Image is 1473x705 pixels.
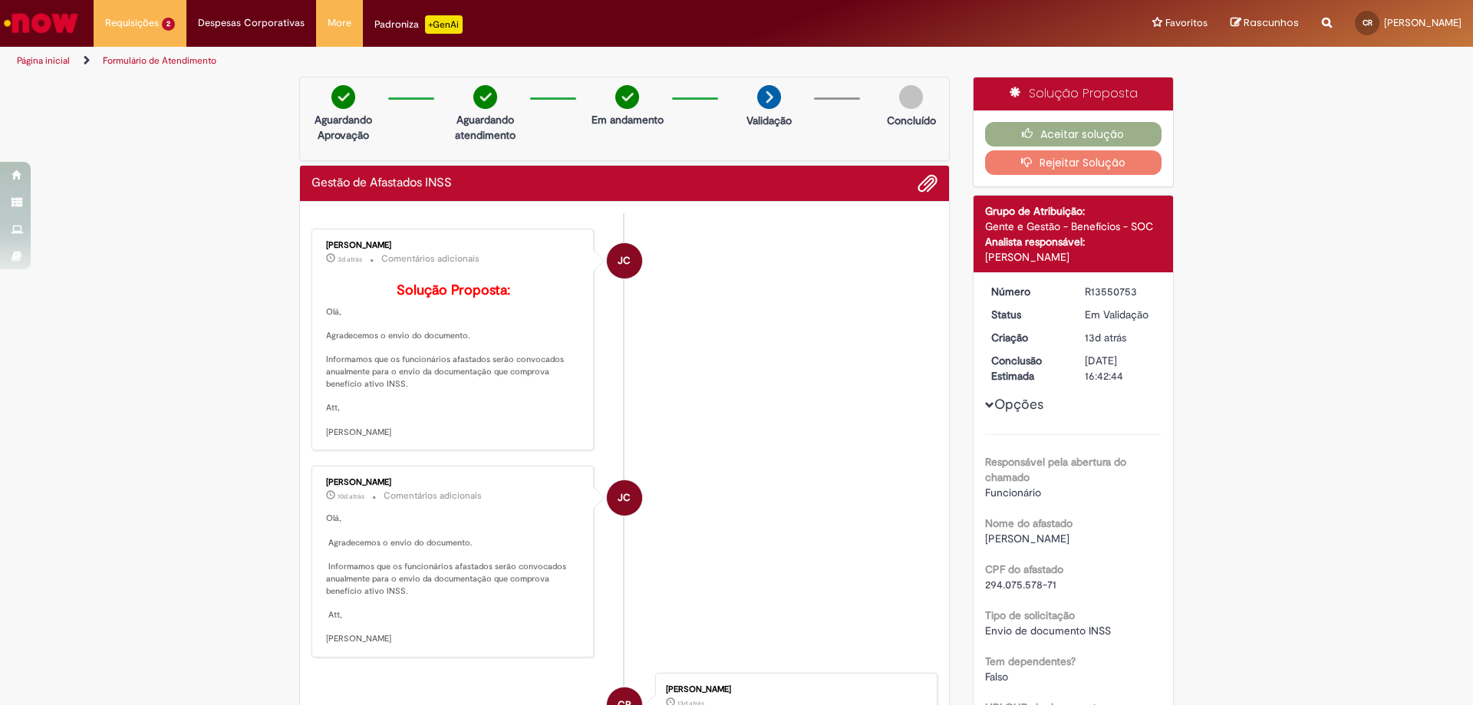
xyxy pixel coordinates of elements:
[331,85,355,109] img: check-circle-green.png
[985,654,1076,668] b: Tem dependentes?
[666,685,921,694] div: [PERSON_NAME]
[328,15,351,31] span: More
[985,516,1073,530] b: Nome do afastado
[985,249,1162,265] div: [PERSON_NAME]
[473,85,497,109] img: check-circle-green.png
[974,77,1174,110] div: Solução Proposta
[980,284,1074,299] dt: Número
[1165,15,1208,31] span: Favoritos
[162,18,175,31] span: 2
[381,252,479,265] small: Comentários adicionais
[757,85,781,109] img: arrow-next.png
[985,670,1008,684] span: Falso
[311,176,452,190] h2: Gestão de Afastados INSS Histórico de tíquete
[985,624,1111,637] span: Envio de documento INSS
[105,15,159,31] span: Requisições
[618,479,631,516] span: JC
[338,255,362,264] time: 29/09/2025 12:07:39
[448,112,522,143] p: Aguardando atendimento
[198,15,305,31] span: Despesas Corporativas
[985,608,1075,622] b: Tipo de solicitação
[374,15,463,34] div: Padroniza
[607,480,642,516] div: Julia CostaSilvaBernardino
[1231,16,1299,31] a: Rascunhos
[985,486,1041,499] span: Funcionário
[985,122,1162,147] button: Aceitar solução
[985,532,1069,545] span: [PERSON_NAME]
[980,330,1074,345] dt: Criação
[103,54,216,67] a: Formulário de Atendimento
[326,478,582,487] div: [PERSON_NAME]
[1244,15,1299,30] span: Rascunhos
[918,173,938,193] button: Adicionar anexos
[425,15,463,34] p: +GenAi
[899,85,923,109] img: img-circle-grey.png
[615,85,639,109] img: check-circle-green.png
[338,255,362,264] span: 3d atrás
[338,492,364,501] time: 22/09/2025 09:14:50
[985,562,1063,576] b: CPF do afastado
[1085,330,1156,345] div: 19/09/2025 13:42:39
[326,283,582,439] p: Olá, Agradecemos o envio do documento. Informamos que os funcionários afastados serão convocados ...
[985,219,1162,234] div: Gente e Gestão - Benefícios - SOC
[1384,16,1461,29] span: [PERSON_NAME]
[384,489,482,502] small: Comentários adicionais
[746,113,792,128] p: Validação
[592,112,664,127] p: Em andamento
[980,353,1074,384] dt: Conclusão Estimada
[326,512,582,645] p: Olá, Agradecemos o envio do documento. Informamos que os funcionários afastados serão convocados ...
[607,243,642,278] div: Julia CostaSilvaBernardino
[985,150,1162,175] button: Rejeitar Solução
[1363,18,1372,28] span: CR
[12,47,970,75] ul: Trilhas de página
[397,282,510,299] b: Solução Proposta:
[1085,331,1126,344] time: 19/09/2025 13:42:39
[887,113,936,128] p: Concluído
[985,234,1162,249] div: Analista responsável:
[1085,353,1156,384] div: [DATE] 16:42:44
[17,54,70,67] a: Página inicial
[985,578,1056,591] span: 294.075.578-71
[1085,331,1126,344] span: 13d atrás
[2,8,81,38] img: ServiceNow
[985,203,1162,219] div: Grupo de Atribuição:
[1085,284,1156,299] div: R13550753
[618,242,631,279] span: JC
[326,241,582,250] div: [PERSON_NAME]
[1085,307,1156,322] div: Em Validação
[985,455,1126,484] b: Responsável pela abertura do chamado
[980,307,1074,322] dt: Status
[338,492,364,501] span: 10d atrás
[306,112,381,143] p: Aguardando Aprovação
